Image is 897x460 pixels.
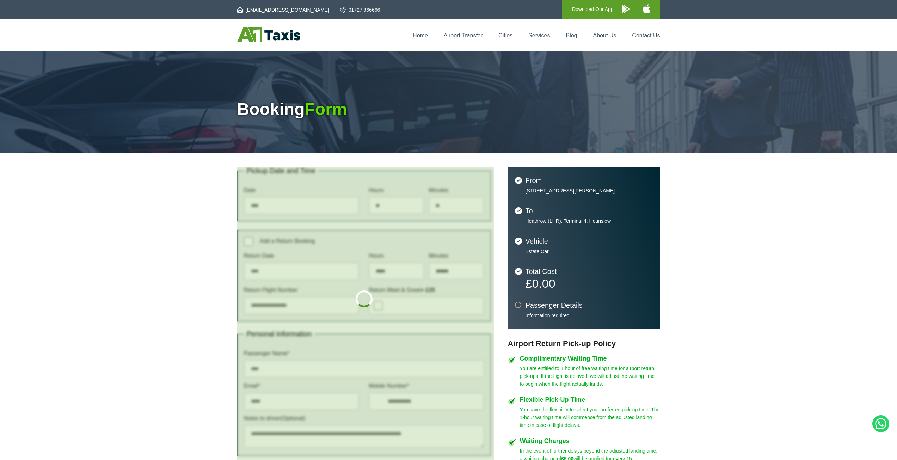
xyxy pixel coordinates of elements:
[532,277,555,290] span: 0.00
[528,32,550,38] a: Services
[520,364,660,388] p: You are entitled to 1 hour of free waiting time for airport return pick-ups. If the flight is del...
[643,4,650,13] img: A1 Taxis iPhone App
[237,6,329,13] a: [EMAIL_ADDRESS][DOMAIN_NAME]
[526,312,653,319] p: Information required
[526,238,653,245] h3: Vehicle
[237,27,300,42] img: A1 Taxis St Albans LTD
[305,100,347,118] span: Form
[520,397,660,403] h4: Flexible Pick-Up Time
[444,32,483,38] a: Airport Transfer
[593,32,616,38] a: About Us
[508,339,660,348] h3: Airport Return Pick-up Policy
[572,5,614,14] p: Download Our App
[526,248,653,254] p: Estate Car
[340,6,380,13] a: 01727 866666
[526,207,653,214] h3: To
[498,32,512,38] a: Cities
[526,218,653,224] p: Heathrow (LHR), Terminal 4, Hounslow
[520,406,660,429] p: You have the flexibility to select your preferred pick-up time. The 1-hour waiting time will comm...
[237,101,660,118] h1: Booking
[520,438,660,444] h4: Waiting Charges
[520,355,660,362] h4: Complimentary Waiting Time
[622,5,630,13] img: A1 Taxis Android App
[526,268,653,275] h3: Total Cost
[566,32,577,38] a: Blog
[413,32,428,38] a: Home
[632,32,660,38] a: Contact Us
[526,302,653,309] h3: Passenger Details
[526,278,653,288] p: £
[526,188,653,194] p: [STREET_ADDRESS][PERSON_NAME]
[526,177,653,184] h3: From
